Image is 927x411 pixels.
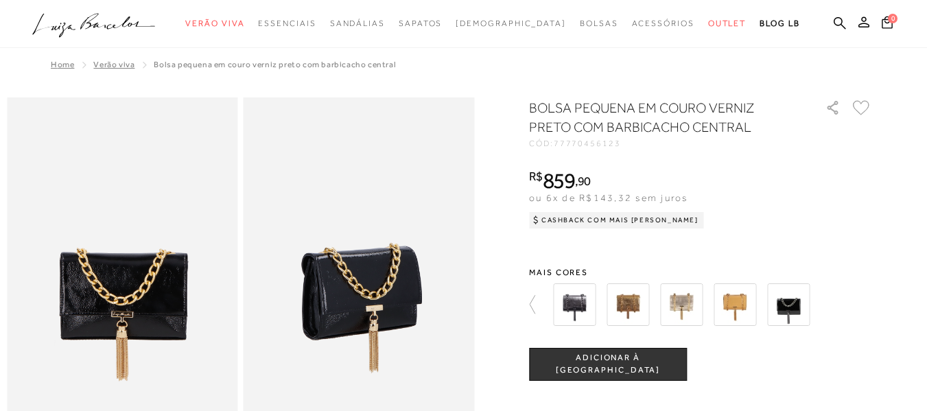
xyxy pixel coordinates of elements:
[185,19,244,28] span: Verão Viva
[578,174,591,188] span: 90
[93,60,134,69] a: Verão Viva
[632,11,694,36] a: categoryNavScreenReaderText
[888,14,897,23] span: 0
[760,19,799,28] span: BLOG LB
[767,283,810,326] img: BOLSA PEQUENA EM VERNIZ PRETO COM BARBICACHO CENTRAL
[708,19,747,28] span: Outlet
[258,11,316,36] a: categoryNavScreenReaderText
[456,11,566,36] a: noSubCategoriesText
[529,139,803,148] div: CÓD:
[456,19,566,28] span: [DEMOGRAPHIC_DATA]
[708,11,747,36] a: categoryNavScreenReaderText
[632,19,694,28] span: Acessórios
[529,348,687,381] button: ADICIONAR À [GEOGRAPHIC_DATA]
[607,283,649,326] img: BOLSA PEQUENA EM METALIZADO DOURADO COM BARBICACHO CENTRAL
[660,283,703,326] img: BOLSA PEQUENA EM METALIZADO DOURADO COM BARBICACHO CENTRAL
[185,11,244,36] a: categoryNavScreenReaderText
[529,170,543,183] i: R$
[580,19,618,28] span: Bolsas
[760,11,799,36] a: BLOG LB
[529,192,688,203] span: ou 6x de R$143,32 sem juros
[399,11,442,36] a: categoryNavScreenReaderText
[258,19,316,28] span: Essenciais
[529,98,786,137] h1: BOLSA PEQUENA EM COURO VERNIZ PRETO COM BARBICACHO CENTRAL
[330,19,385,28] span: Sandálias
[580,11,618,36] a: categoryNavScreenReaderText
[554,139,621,148] span: 77770456123
[399,19,442,28] span: Sapatos
[878,15,897,34] button: 0
[529,268,872,277] span: Mais cores
[530,352,686,376] span: ADICIONAR À [GEOGRAPHIC_DATA]
[529,212,704,228] div: Cashback com Mais [PERSON_NAME]
[575,175,591,187] i: ,
[51,60,74,69] a: Home
[330,11,385,36] a: categoryNavScreenReaderText
[543,168,575,193] span: 859
[553,283,596,326] img: BOLSA PEQUENA EM METALIZADO CHUMBO COM BARBICACHO CENTRAL
[714,283,756,326] img: BOLSA PEQUENA EM SPECCHIO OURO COM BARBICACHO CENTRAL
[154,60,396,69] span: BOLSA PEQUENA EM COURO VERNIZ PRETO COM BARBICACHO CENTRAL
